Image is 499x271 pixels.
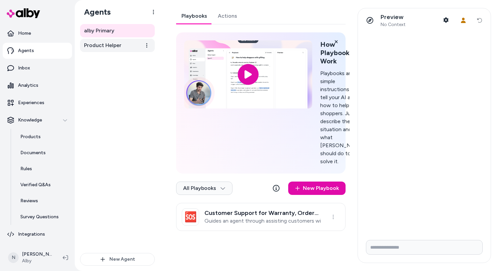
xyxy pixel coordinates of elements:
[20,166,32,172] p: Rules
[288,182,346,195] a: New Playbook
[3,226,72,242] a: Integrations
[14,193,72,209] a: Reviews
[18,231,45,238] p: Integrations
[80,253,155,266] button: New Agent
[3,60,72,76] a: Inbox
[20,182,51,188] p: Verified Q&As
[3,43,72,59] a: Agents
[84,27,114,35] span: alby Primary
[20,214,59,220] p: Survey Questions
[80,24,155,37] a: alby Primary
[14,209,72,225] a: Survey Questions
[18,82,38,89] p: Analytics
[212,8,242,24] a: Actions
[8,252,19,263] span: N
[366,240,483,255] input: Write your prompt here
[18,117,42,123] p: Knowledge
[3,25,72,41] a: Home
[176,203,346,231] a: 🆘Customer Support for Warranty, Orders, and ReturnsGuides an agent through assisting customers wi...
[183,185,225,192] span: All Playbooks
[80,39,155,52] a: Product Helper
[182,208,199,226] div: 🆘
[18,65,30,71] p: Inbox
[18,47,34,54] p: Agents
[381,13,406,21] p: Preview
[18,99,44,106] p: Experiences
[176,182,232,195] button: All Playbooks
[381,22,406,28] span: No Context
[320,69,365,166] p: Playbooks are simple instructions that tell your AI agent how to help your shoppers. Just describ...
[22,258,52,264] span: Alby
[22,251,52,258] p: [PERSON_NAME]
[18,30,31,37] p: Home
[14,129,72,145] a: Products
[4,247,57,268] button: N[PERSON_NAME]Alby
[14,161,72,177] a: Rules
[320,40,365,65] h2: How Playbooks Work
[7,8,40,18] img: alby Logo
[20,198,38,204] p: Reviews
[79,7,111,17] h1: Agents
[14,177,72,193] a: Verified Q&As
[20,150,46,156] p: Documents
[14,145,72,161] a: Documents
[176,8,212,24] a: Playbooks
[204,218,321,224] p: Guides an agent through assisting customers with common support scenarios such as warranty inquir...
[3,77,72,93] a: Analytics
[204,210,321,216] h3: Customer Support for Warranty, Orders, and Returns
[84,41,121,49] span: Product Helper
[3,112,72,128] button: Knowledge
[3,95,72,111] a: Experiences
[20,133,41,140] p: Products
